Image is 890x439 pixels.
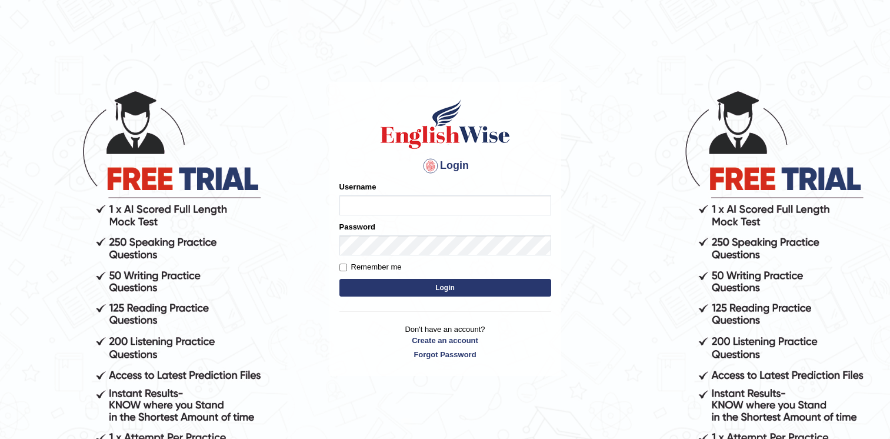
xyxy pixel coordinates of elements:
[339,349,551,360] a: Forgot Password
[378,98,512,151] img: Logo of English Wise sign in for intelligent practice with AI
[339,261,402,273] label: Remember me
[339,157,551,175] h4: Login
[339,264,347,271] input: Remember me
[339,279,551,297] button: Login
[339,335,551,346] a: Create an account
[339,221,375,232] label: Password
[339,181,376,192] label: Username
[339,324,551,360] p: Don't have an account?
